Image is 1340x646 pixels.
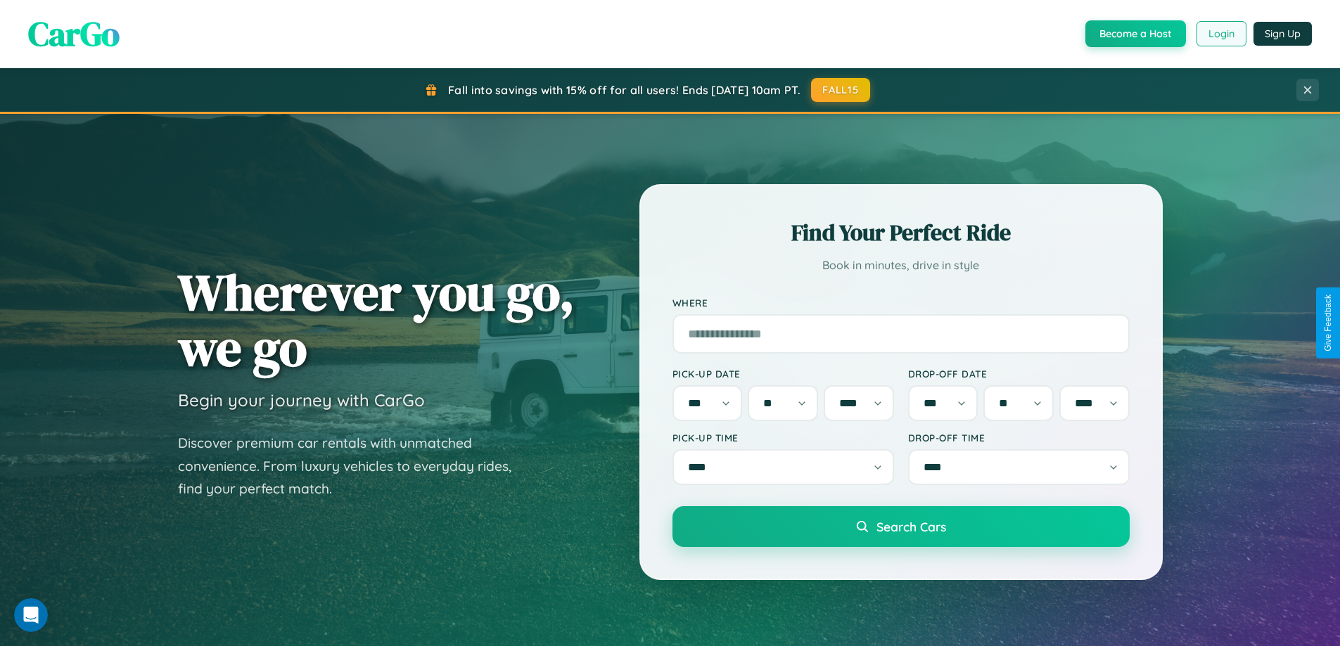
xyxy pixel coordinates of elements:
button: Search Cars [672,506,1130,547]
h3: Begin your journey with CarGo [178,389,425,411]
button: Login [1197,21,1246,46]
h2: Find Your Perfect Ride [672,217,1130,248]
label: Drop-off Time [908,432,1130,444]
div: Give Feedback [1323,295,1333,351]
button: FALL15 [811,78,870,102]
label: Where [672,297,1130,309]
label: Pick-up Date [672,368,894,380]
h1: Wherever you go, we go [178,264,575,375]
iframe: Intercom live chat [14,598,48,632]
p: Discover premium car rentals with unmatched convenience. From luxury vehicles to everyday rides, ... [178,432,530,500]
span: Search Cars [876,519,946,534]
label: Pick-up Time [672,432,894,444]
span: Fall into savings with 15% off for all users! Ends [DATE] 10am PT. [448,83,800,97]
button: Sign Up [1253,22,1312,46]
span: CarGo [28,11,120,57]
button: Become a Host [1085,20,1186,47]
p: Book in minutes, drive in style [672,255,1130,276]
label: Drop-off Date [908,368,1130,380]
